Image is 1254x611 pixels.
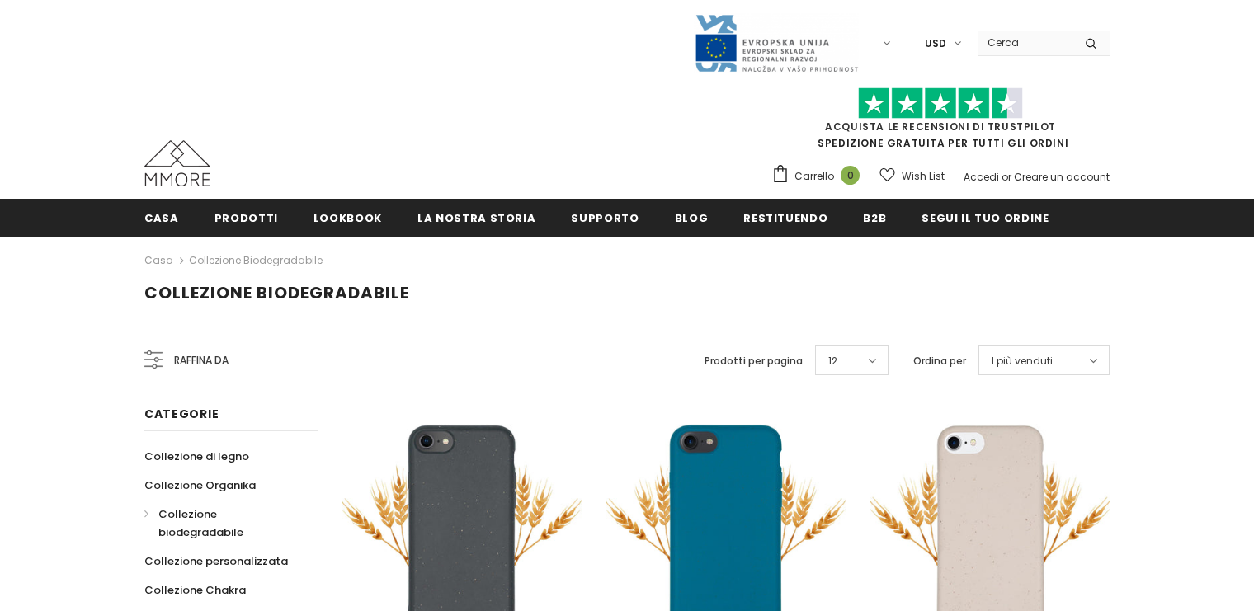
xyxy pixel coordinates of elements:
span: Segui il tuo ordine [922,210,1049,226]
span: USD [925,35,946,52]
span: Collezione biodegradabile [144,281,409,304]
a: Blog [675,199,709,236]
img: Fidati di Pilot Stars [858,87,1023,120]
span: Collezione Chakra [144,582,246,598]
span: Restituendo [743,210,827,226]
span: Casa [144,210,179,226]
span: Lookbook [313,210,382,226]
a: Collezione personalizzata [144,547,288,576]
a: Prodotti [214,199,278,236]
span: Collezione biodegradabile [158,506,243,540]
span: Raffina da [174,351,229,369]
a: Collezione di legno [144,442,249,471]
span: Categorie [144,406,219,422]
span: I più venduti [992,353,1053,369]
a: Lookbook [313,199,382,236]
span: Collezione personalizzata [144,553,288,569]
span: 0 [841,166,860,185]
a: Carrello 0 [771,164,868,189]
span: supporto [571,210,639,226]
span: Wish List [902,168,945,185]
a: B2B [863,199,886,236]
span: B2B [863,210,886,226]
a: supporto [571,199,639,236]
span: 12 [828,353,837,369]
a: Segui il tuo ordine [922,199,1049,236]
a: Collezione Chakra [144,576,246,604]
a: Restituendo [743,199,827,236]
a: Casa [144,199,179,236]
a: Casa [144,251,173,270]
a: Collezione Organika [144,471,256,500]
span: Collezione di legno [144,449,249,464]
span: Collezione Organika [144,477,256,493]
span: La nostra storia [417,210,535,226]
a: Collezione biodegradabile [189,253,323,267]
label: Ordina per [913,353,966,369]
img: Javni Razpis [694,13,859,73]
a: La nostra storia [417,199,535,236]
img: Casi MMORE [144,140,210,186]
a: Javni Razpis [694,35,859,49]
a: Creare un account [1014,170,1110,184]
a: Acquista le recensioni di TrustPilot [825,120,1056,134]
a: Wish List [879,162,945,190]
a: Accedi [964,170,999,184]
span: Blog [675,210,709,226]
a: Collezione biodegradabile [144,500,299,547]
span: Carrello [794,168,834,185]
label: Prodotti per pagina [705,353,803,369]
span: SPEDIZIONE GRATUITA PER TUTTI GLI ORDINI [771,95,1110,150]
span: or [1002,170,1011,184]
input: Search Site [978,31,1072,54]
span: Prodotti [214,210,278,226]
